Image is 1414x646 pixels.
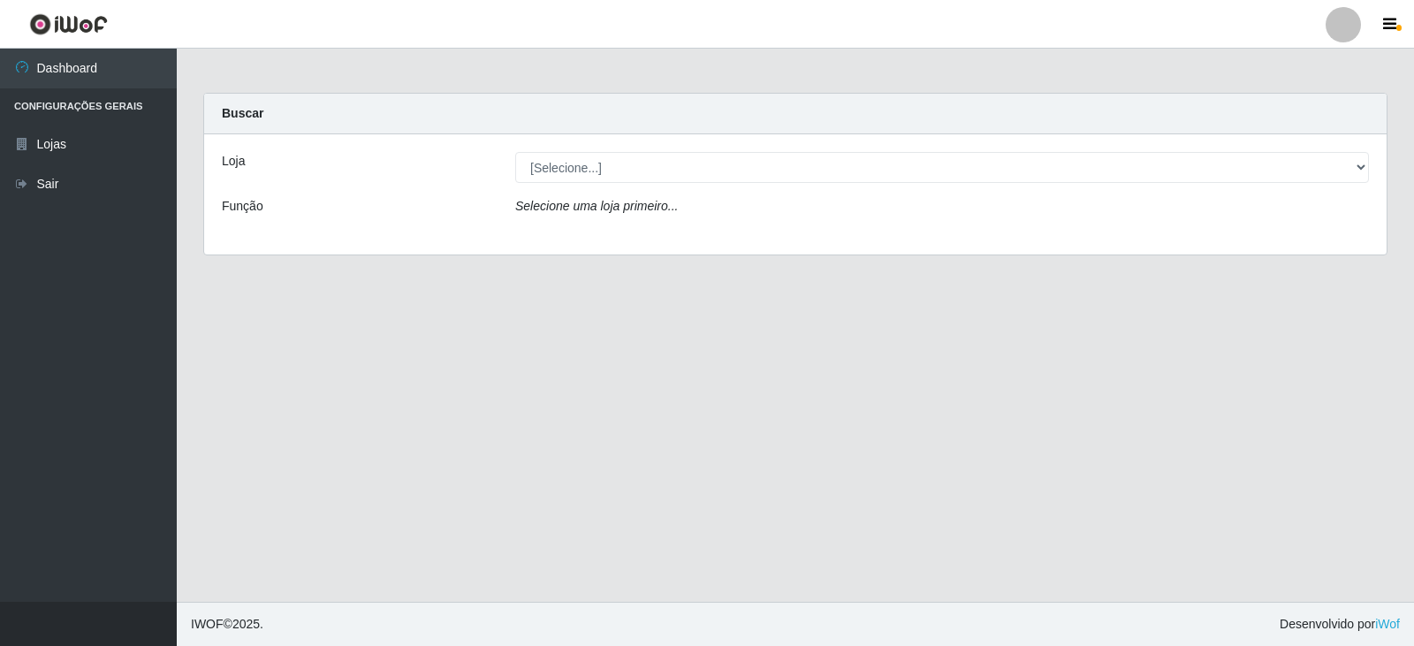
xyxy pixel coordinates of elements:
[191,615,263,634] span: © 2025 .
[1375,617,1400,631] a: iWof
[222,152,245,171] label: Loja
[222,106,263,120] strong: Buscar
[29,13,108,35] img: CoreUI Logo
[191,617,224,631] span: IWOF
[222,197,263,216] label: Função
[1280,615,1400,634] span: Desenvolvido por
[515,199,678,213] i: Selecione uma loja primeiro...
